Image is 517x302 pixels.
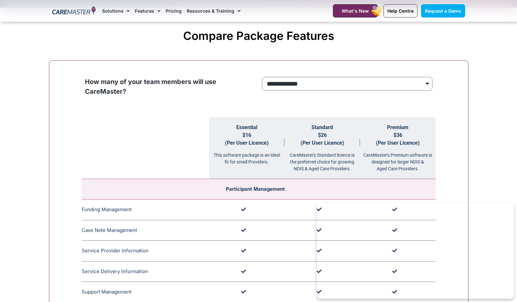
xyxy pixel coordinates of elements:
img: CareMaster Logo [52,6,96,16]
span: Participant Management [226,186,285,192]
th: Premium [360,117,436,179]
td: Service Provider Information [82,241,209,261]
a: Help Centre [383,4,417,18]
th: Standard [285,117,360,179]
div: CareMaster's Standard licence is the preferred choice for growing NDIS & Aged Care Providers. [285,147,360,172]
span: What's New [342,8,369,14]
td: Service Delivery Information [82,261,209,282]
p: How many of your team members will use CareMaster? [85,77,255,96]
td: Case Note Management [82,220,209,241]
div: This software package is an ideal fit for small Providers. [209,147,285,165]
span: $26 (Per User Licence) [300,132,344,146]
h2: Compare Package Features [52,29,465,42]
th: Essential [209,117,285,179]
span: Help Centre [387,8,414,14]
span: Request a Demo [425,8,461,14]
a: Request a Demo [421,4,465,18]
td: Funding Management [82,199,209,220]
div: CareMaster's Premium software is designed for larger NDIS & Aged Care Providers. [360,147,436,172]
span: $36 (Per User Licence) [376,132,420,146]
iframe: Popup CTA [317,203,514,299]
span: $16 (Per User Licence) [225,132,269,146]
a: What's New [333,4,378,18]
